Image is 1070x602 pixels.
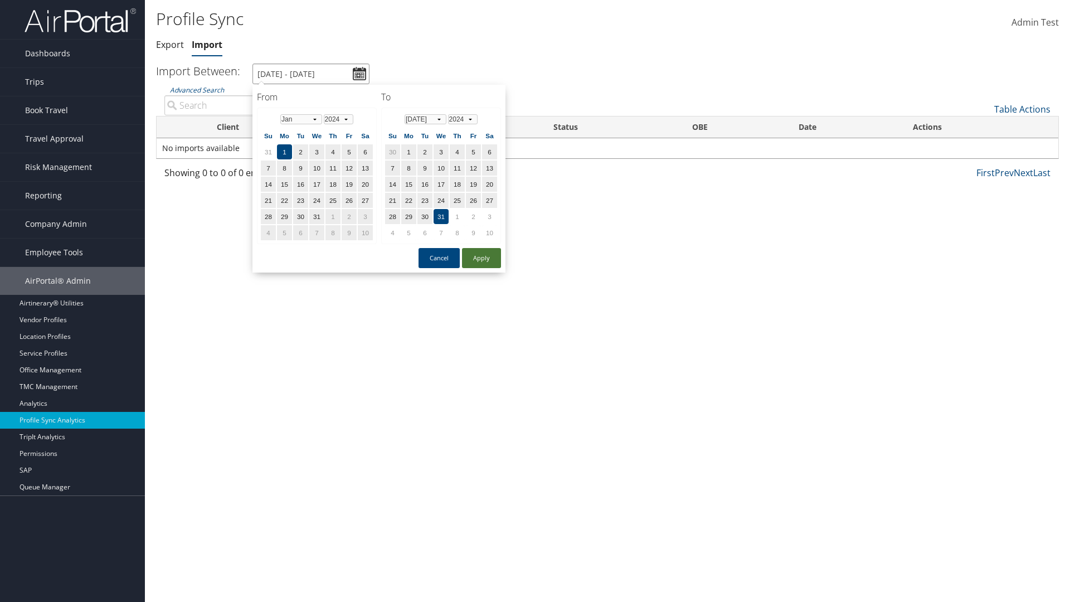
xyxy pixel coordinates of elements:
td: 6 [417,225,432,240]
td: 31 [434,209,449,224]
span: Employee Tools [25,239,83,266]
button: Cancel [419,248,460,268]
td: 27 [358,193,373,208]
div: Showing 0 to 0 of 0 entries [164,166,373,185]
span: Dashboards [25,40,70,67]
td: 2 [466,209,481,224]
td: 14 [385,177,400,192]
td: 25 [325,193,341,208]
th: We [434,128,449,143]
th: Client: activate to sort column ascending [207,116,338,138]
h4: To [381,91,501,103]
td: 21 [261,193,276,208]
img: airportal-logo.png [25,7,136,33]
span: Reporting [25,182,62,210]
h4: From [257,91,377,103]
td: 8 [401,161,416,176]
td: 4 [385,225,400,240]
td: 11 [325,161,341,176]
td: 16 [417,177,432,192]
a: Admin Test [1011,6,1059,40]
th: Fr [342,128,357,143]
td: 30 [417,209,432,224]
td: 9 [293,161,308,176]
td: 30 [293,209,308,224]
td: 23 [417,193,432,208]
a: Prev [995,167,1014,179]
td: 19 [466,177,481,192]
span: Risk Management [25,153,92,181]
td: 21 [385,193,400,208]
td: 5 [277,225,292,240]
td: 22 [401,193,416,208]
td: 9 [466,225,481,240]
td: 4 [450,144,465,159]
td: 5 [342,144,357,159]
td: 13 [358,161,373,176]
td: 7 [385,161,400,176]
td: 15 [401,177,416,192]
td: 22 [277,193,292,208]
td: 17 [309,177,324,192]
span: Travel Approval [25,125,84,153]
td: 29 [401,209,416,224]
td: 1 [450,209,465,224]
td: 10 [434,161,449,176]
td: 3 [358,209,373,224]
a: Import [192,38,222,51]
td: 10 [309,161,324,176]
td: 15 [277,177,292,192]
td: 17 [434,177,449,192]
td: 27 [482,193,497,208]
td: 28 [385,209,400,224]
td: 13 [482,161,497,176]
td: 25 [450,193,465,208]
a: Next [1014,167,1033,179]
td: 4 [325,144,341,159]
td: 14 [261,177,276,192]
td: 1 [401,144,416,159]
h3: Import Between: [156,64,240,79]
td: 1 [325,209,341,224]
td: 12 [466,161,481,176]
td: 3 [482,209,497,224]
a: Export [156,38,184,51]
td: 11 [450,161,465,176]
th: We [309,128,324,143]
a: Table Actions [994,103,1050,115]
td: 26 [342,193,357,208]
td: 7 [309,225,324,240]
th: Tu [293,128,308,143]
td: 6 [358,144,373,159]
button: Apply [462,248,501,268]
th: Su [261,128,276,143]
td: 31 [309,209,324,224]
th: Sa [482,128,497,143]
td: 3 [309,144,324,159]
span: Company Admin [25,210,87,238]
th: Su [385,128,400,143]
td: 10 [482,225,497,240]
td: 8 [325,225,341,240]
td: 5 [401,225,416,240]
td: 6 [293,225,308,240]
td: 12 [342,161,357,176]
th: Mo [277,128,292,143]
h1: Profile Sync [156,7,758,31]
td: 6 [482,144,497,159]
td: 23 [293,193,308,208]
td: 7 [434,225,449,240]
td: 20 [358,177,373,192]
td: 30 [385,144,400,159]
span: AirPortal® Admin [25,267,91,295]
td: 4 [261,225,276,240]
td: 16 [293,177,308,192]
td: 8 [277,161,292,176]
td: 24 [434,193,449,208]
td: 7 [261,161,276,176]
span: Admin Test [1011,16,1059,28]
th: Actions [903,116,1058,138]
td: No imports available [157,138,1058,158]
td: 26 [466,193,481,208]
td: 31 [261,144,276,159]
